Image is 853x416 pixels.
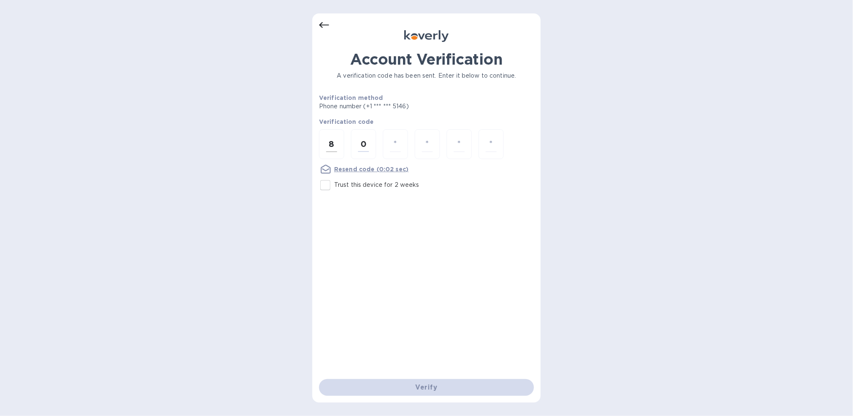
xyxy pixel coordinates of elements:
[319,118,534,126] p: Verification code
[319,94,383,101] b: Verification method
[334,166,408,173] u: Resend code (0:02 sec)
[319,102,473,111] p: Phone number (+1 *** *** 5146)
[319,71,534,80] p: A verification code has been sent. Enter it below to continue.
[334,181,419,189] p: Trust this device for 2 weeks
[319,50,534,68] h1: Account Verification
